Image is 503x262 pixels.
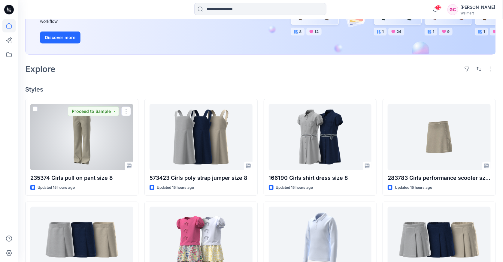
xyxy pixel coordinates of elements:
[269,104,372,170] a: 166190 Girls shirt dress size 8
[388,174,491,182] p: 283783 Girls performance scooter sz 8 .com only
[269,174,372,182] p: 166190 Girls shirt dress size 8
[461,11,495,15] div: Walmart
[30,104,133,170] a: 235374 Girls pull on pant size 8
[435,5,442,10] span: 42
[25,64,56,74] h2: Explore
[25,86,496,93] h4: Styles
[150,104,253,170] a: 573423 Girls poly strap jumper size 8
[150,174,253,182] p: 573423 Girls poly strap jumper size 8
[38,185,75,191] p: Updated 15 hours ago
[388,104,491,170] a: 283783 Girls performance scooter sz 8 .com only
[40,32,175,44] a: Discover more
[461,4,495,11] div: [PERSON_NAME]
[447,4,458,15] div: GC
[395,185,432,191] p: Updated 15 hours ago
[157,185,194,191] p: Updated 15 hours ago
[276,185,313,191] p: Updated 15 hours ago
[30,174,133,182] p: 235374 Girls pull on pant size 8
[40,32,80,44] button: Discover more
